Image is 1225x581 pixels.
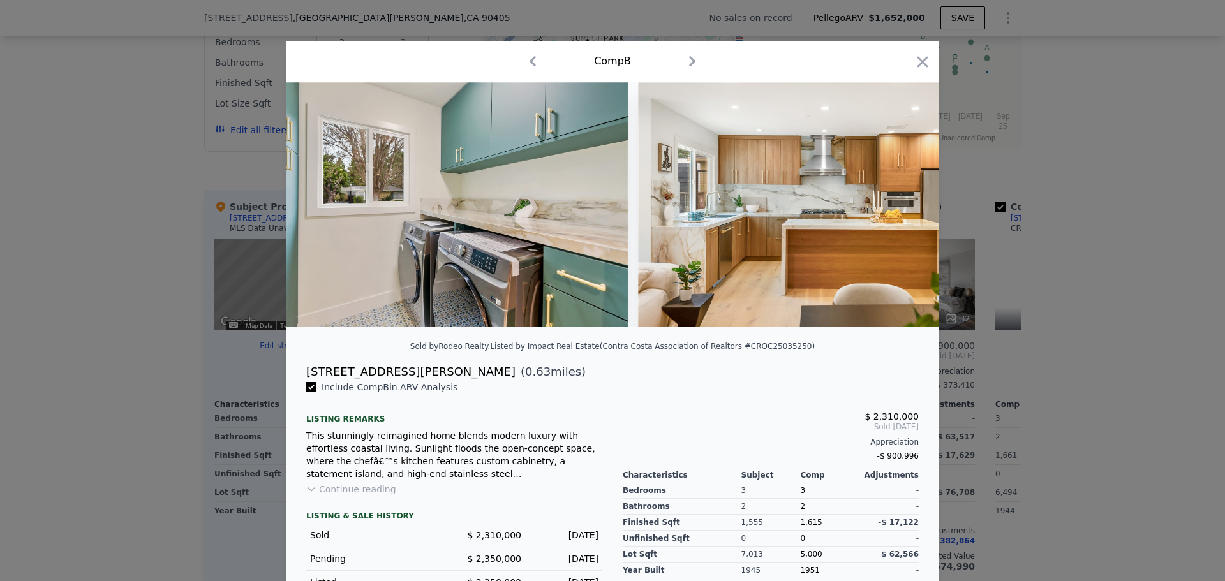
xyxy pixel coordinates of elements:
[741,547,801,563] div: 7,013
[316,382,463,392] span: Include Comp B in ARV Analysis
[623,499,741,515] div: Bathrooms
[741,499,801,515] div: 2
[306,363,516,381] div: [STREET_ADDRESS][PERSON_NAME]
[859,499,919,515] div: -
[865,411,919,422] span: $ 2,310,000
[881,550,919,559] span: $ 62,566
[623,563,741,578] div: Year Built
[525,365,551,378] span: 0.63
[741,483,801,499] div: 3
[260,82,628,327] img: Property Img
[623,422,919,432] span: Sold [DATE]
[623,483,741,499] div: Bedrooms
[800,486,805,495] span: 3
[490,342,815,351] div: Listed by Impact Real Estate (Contra Costa Association of Realtors #CROC25035250)
[859,563,919,578] div: -
[410,342,491,351] div: Sold by Rodeo Realty .
[859,470,919,480] div: Adjustments
[741,515,801,531] div: 1,555
[594,54,631,69] div: Comp B
[877,452,919,460] span: -$ 900,996
[623,531,741,547] div: Unfinished Sqft
[859,483,919,499] div: -
[800,563,859,578] div: 1951
[741,563,801,578] div: 1945
[531,529,598,541] div: [DATE]
[306,483,396,496] button: Continue reading
[467,554,521,564] span: $ 2,350,000
[800,518,822,527] span: 1,615
[623,515,741,531] div: Finished Sqft
[859,531,919,547] div: -
[306,404,602,424] div: Listing remarks
[467,530,521,540] span: $ 2,310,000
[306,511,602,524] div: LISTING & SALE HISTORY
[306,429,602,480] div: This stunningly reimagined home blends modern luxury with effortless coastal living. Sunlight flo...
[310,552,444,565] div: Pending
[800,534,805,543] span: 0
[741,470,801,480] div: Subject
[623,470,741,480] div: Characteristics
[800,550,822,559] span: 5,000
[516,363,586,381] span: ( miles)
[531,552,598,565] div: [DATE]
[741,531,801,547] div: 0
[310,529,444,541] div: Sold
[800,470,859,480] div: Comp
[623,547,741,563] div: Lot Sqft
[878,518,919,527] span: -$ 17,122
[638,82,1006,327] img: Property Img
[800,499,859,515] div: 2
[623,437,919,447] div: Appreciation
